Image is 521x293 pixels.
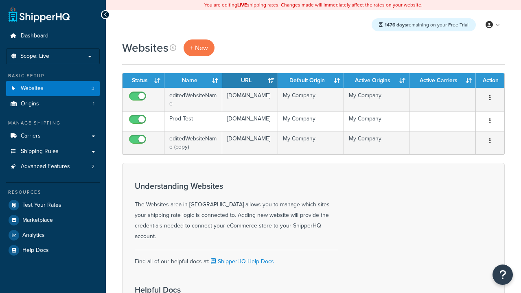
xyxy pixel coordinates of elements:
td: editedWebsiteName (copy) [164,131,222,154]
span: + New [190,43,208,52]
span: Origins [21,101,39,107]
a: Help Docs [6,243,100,258]
td: [DOMAIN_NAME] [222,111,278,131]
td: editedWebsiteName [164,88,222,111]
th: Active Origins: activate to sort column ascending [344,73,409,88]
div: Resources [6,189,100,196]
span: 1 [93,101,94,107]
td: My Company [344,111,409,131]
td: My Company [344,131,409,154]
td: My Company [278,131,344,154]
span: 3 [92,85,94,92]
a: Origins 1 [6,96,100,112]
button: Open Resource Center [493,265,513,285]
a: Shipping Rules [6,144,100,159]
th: URL: activate to sort column ascending [222,73,278,88]
div: Find all of our helpful docs at: [135,250,338,267]
a: ShipperHQ Help Docs [209,257,274,266]
td: [DOMAIN_NAME] [222,131,278,154]
span: Help Docs [22,247,49,254]
th: Active Carriers: activate to sort column ascending [409,73,476,88]
div: Manage Shipping [6,120,100,127]
a: Test Your Rates [6,198,100,212]
span: Websites [21,85,44,92]
span: Analytics [22,232,45,239]
a: Marketplace [6,213,100,227]
div: remaining on your Free Trial [372,18,476,31]
span: Advanced Features [21,163,70,170]
span: Scope: Live [20,53,49,60]
span: Marketplace [22,217,53,224]
span: Shipping Rules [21,148,59,155]
td: My Company [278,111,344,131]
td: Prod Test [164,111,222,131]
a: Carriers [6,129,100,144]
td: My Company [278,88,344,111]
li: Origins [6,96,100,112]
li: Websites [6,81,100,96]
h1: Websites [122,40,169,56]
strong: 1476 days [385,21,407,28]
h3: Understanding Websites [135,181,338,190]
div: Basic Setup [6,72,100,79]
a: Dashboard [6,28,100,44]
span: Test Your Rates [22,202,61,209]
th: Name: activate to sort column ascending [164,73,222,88]
b: LIVE [237,1,247,9]
th: Action [476,73,504,88]
li: Advanced Features [6,159,100,174]
a: Analytics [6,228,100,243]
span: Dashboard [21,33,48,39]
span: Carriers [21,133,41,140]
a: ShipperHQ Home [9,6,70,22]
th: Default Origin: activate to sort column ascending [278,73,344,88]
td: [DOMAIN_NAME] [222,88,278,111]
a: Websites 3 [6,81,100,96]
a: + New [184,39,215,56]
a: Advanced Features 2 [6,159,100,174]
td: My Company [344,88,409,111]
span: 2 [92,163,94,170]
th: Status: activate to sort column ascending [123,73,164,88]
div: The Websites area in [GEOGRAPHIC_DATA] allows you to manage which sites your shipping rate logic ... [135,181,338,242]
